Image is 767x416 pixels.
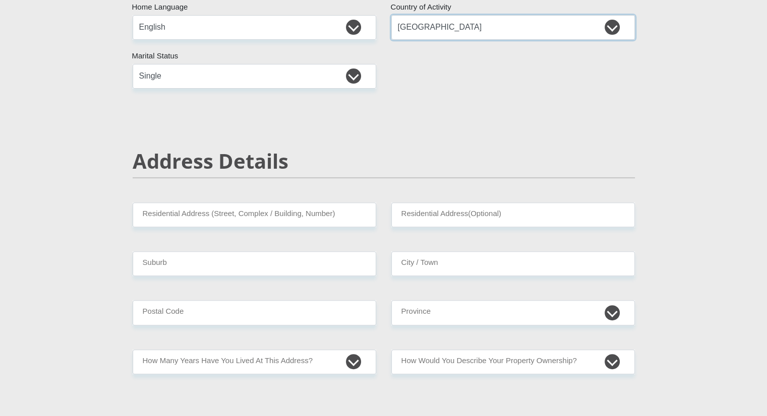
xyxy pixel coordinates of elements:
select: Please select a value [391,350,635,374]
select: Please Select a Province [391,300,635,325]
input: Suburb [133,251,376,276]
h2: Address Details [133,149,635,173]
input: City [391,251,635,276]
input: Postal Code [133,300,376,325]
input: Valid residential address [133,202,376,227]
input: Address line 2 (Optional) [391,202,635,227]
select: Please select a value [133,350,376,374]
